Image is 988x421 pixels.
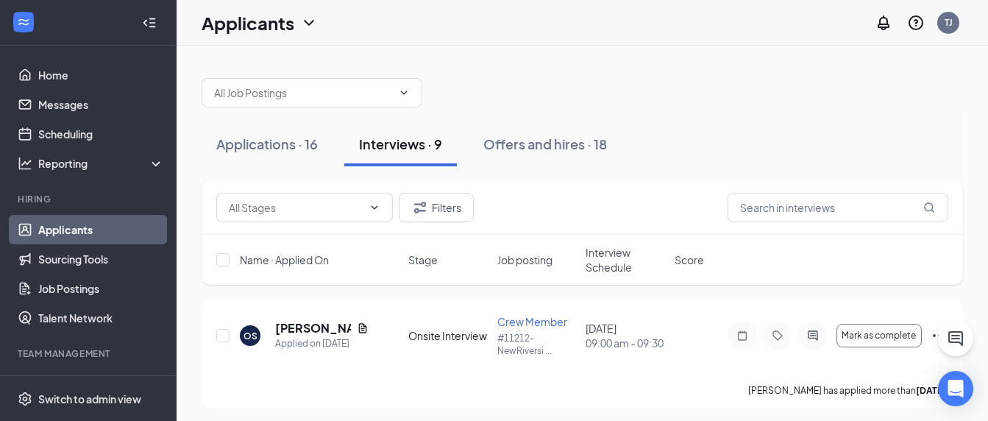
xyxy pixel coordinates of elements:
[408,252,438,267] span: Stage
[16,15,31,29] svg: WorkstreamLogo
[733,330,751,342] svg: Note
[497,252,552,267] span: Job posting
[483,135,607,153] div: Offers and hires · 18
[938,321,973,356] button: ChatActive
[275,336,369,351] div: Applied on [DATE]
[244,330,257,342] div: OS
[38,156,165,171] div: Reporting
[38,215,164,244] a: Applicants
[357,322,369,334] svg: Document
[398,87,410,99] svg: ChevronDown
[497,315,567,328] span: Crew Member
[769,330,786,342] svg: Tag
[359,135,442,153] div: Interviews · 9
[408,328,488,343] div: Onsite Interview
[229,199,363,216] input: All Stages
[202,10,294,35] h1: Applicants
[836,324,922,347] button: Mark as complete
[916,385,946,396] b: [DATE]
[923,202,935,213] svg: MagnifyingGlass
[18,193,161,205] div: Hiring
[938,371,973,406] div: Open Intercom Messenger
[142,15,157,30] svg: Collapse
[907,14,925,32] svg: QuestionInfo
[300,14,318,32] svg: ChevronDown
[38,119,164,149] a: Scheduling
[497,332,577,357] p: #11212- NewRiversi ...
[38,274,164,303] a: Job Postings
[411,199,429,216] svg: Filter
[38,244,164,274] a: Sourcing Tools
[38,392,141,406] div: Switch to admin view
[586,321,666,350] div: [DATE]
[748,384,948,397] p: [PERSON_NAME] has applied more than .
[275,320,351,336] h5: [PERSON_NAME]
[18,392,32,406] svg: Settings
[399,193,474,222] button: Filter Filters
[216,135,318,153] div: Applications · 16
[18,156,32,171] svg: Analysis
[875,14,892,32] svg: Notifications
[38,90,164,119] a: Messages
[804,330,822,342] svg: ActiveChat
[931,327,948,344] svg: Ellipses
[18,347,161,360] div: Team Management
[38,60,164,90] a: Home
[728,193,948,222] input: Search in interviews
[586,336,666,350] span: 09:00 am - 09:30 am
[675,252,704,267] span: Score
[947,330,964,347] svg: ChatActive
[842,330,916,341] span: Mark as complete
[214,85,392,101] input: All Job Postings
[240,252,329,267] span: Name · Applied On
[369,202,380,213] svg: ChevronDown
[586,245,666,275] span: Interview Schedule
[945,16,953,29] div: TJ
[38,303,164,333] a: Talent Network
